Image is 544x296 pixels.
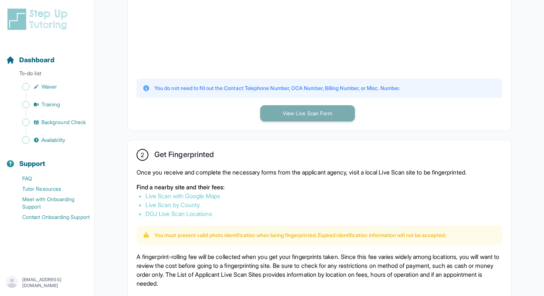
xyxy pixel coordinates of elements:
[260,105,355,122] button: View Live Scan Form
[6,135,94,145] a: Availability
[6,173,94,184] a: FAQ
[137,168,502,177] p: Once you receive and complete the necessary forms from the applicant agency, visit a local Live S...
[145,210,212,217] a: DOJ Live Scan Locations
[22,277,88,289] p: [EMAIL_ADDRESS][DOMAIN_NAME]
[19,55,54,65] span: Dashboard
[41,119,86,126] span: Background Check
[3,70,91,80] p: To-do list
[137,252,502,288] p: A fingerprint-rolling fee will be collected when you get your fingerprints taken. Since this fee ...
[3,147,91,172] button: Support
[6,117,94,127] a: Background Check
[154,84,400,92] p: You do not need to fill out the Contact Telephone Number, OCA Number, Billing Number, or Misc. Nu...
[6,7,72,31] img: logo
[41,83,57,90] span: Waiver
[6,212,94,222] a: Contact Onboarding Support
[6,276,88,289] button: [EMAIL_ADDRESS][DOMAIN_NAME]
[137,183,502,192] p: Find a nearby site and their fees:
[260,109,355,117] a: View Live Scan Form
[6,184,94,194] a: Tutor Resources
[145,201,200,209] a: Live Scan by County
[6,194,94,212] a: Meet with Onboarding Support
[41,136,65,144] span: Availability
[3,43,91,68] button: Dashboard
[41,101,60,108] span: Training
[6,99,94,110] a: Training
[6,82,94,92] a: Waiver
[145,192,220,200] a: Live Scan with Google Maps
[19,159,46,169] span: Support
[6,55,54,65] a: Dashboard
[141,150,144,159] span: 2
[154,232,446,239] p: You must present valid photo identification when being fingerprinted. Expired identification info...
[154,150,214,162] h2: Get Fingerprinted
